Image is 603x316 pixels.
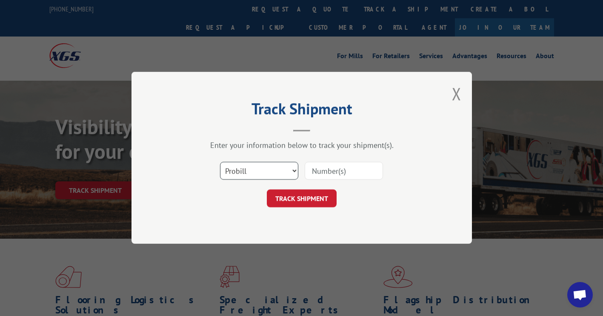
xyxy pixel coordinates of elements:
[174,141,429,150] div: Enter your information below to track your shipment(s).
[567,282,593,308] div: Open chat
[174,103,429,119] h2: Track Shipment
[267,190,337,208] button: TRACK SHIPMENT
[452,82,461,105] button: Close modal
[305,162,383,180] input: Number(s)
